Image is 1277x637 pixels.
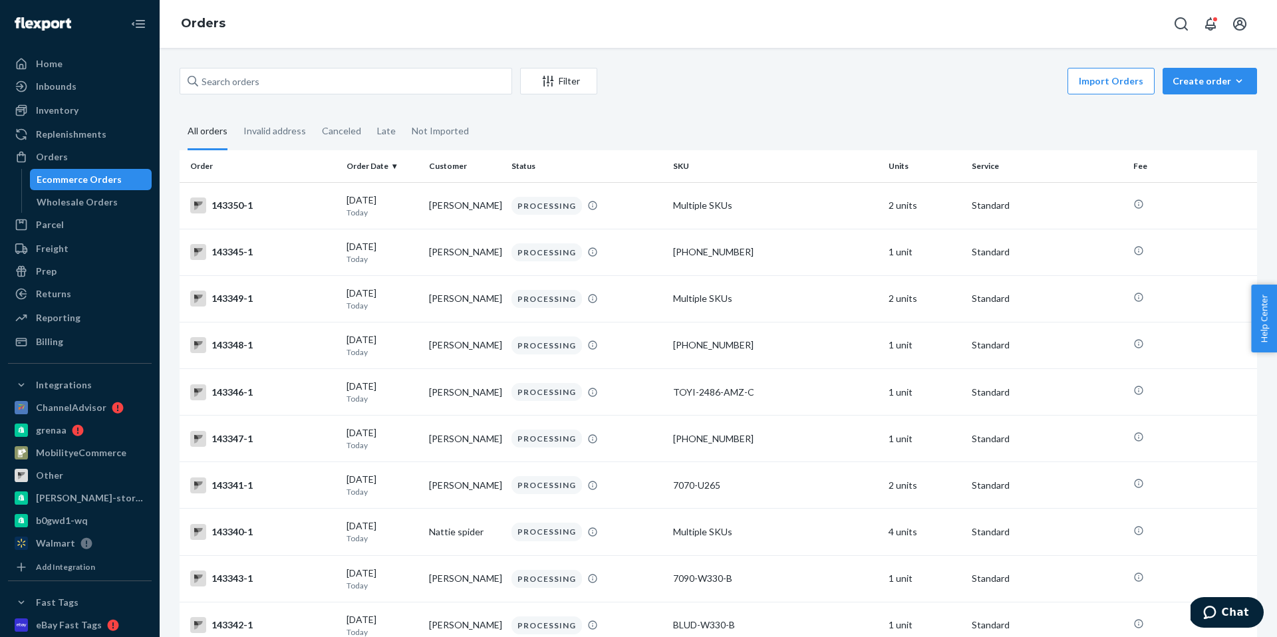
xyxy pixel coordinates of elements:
div: [PHONE_NUMBER] [673,432,878,446]
img: Flexport logo [15,17,71,31]
p: 1. N [20,499,299,595]
a: Add Integration [8,559,152,575]
div: PROCESSING [511,616,582,634]
div: PROCESSING [511,523,582,541]
div: Walmart [36,537,75,550]
div: MobilityeCommerce [36,446,126,459]
div: [DATE] [347,240,418,265]
div: PROCESSING [511,476,582,494]
td: [PERSON_NAME] [424,182,506,229]
div: b0gwd1-wq [36,514,88,527]
td: [PERSON_NAME] [424,416,506,462]
td: Nattie spider [424,509,506,555]
div: BLUD-W330-B [673,618,878,632]
a: [PERSON_NAME]-store-test [8,487,152,509]
ol: breadcrumbs [170,5,236,43]
a: Returns [8,283,152,305]
div: 143346-1 [190,384,336,400]
a: Billing [8,331,152,352]
a: Replenishments [8,124,152,145]
div: Billing [36,335,63,348]
span: avigate to the [39,501,108,516]
td: 1 unit [883,322,966,368]
td: Multiple SKUs [668,509,883,555]
div: Add Integration [36,561,95,573]
div: 7090-W330-B [673,572,878,585]
p: Standard [972,572,1123,585]
div: 143347-1 [190,431,336,447]
div: 143345-1 [190,244,336,260]
div: PROCESSING [511,336,582,354]
td: Multiple SKUs [668,275,883,322]
div: Replenishments [36,128,106,141]
td: [PERSON_NAME] [424,322,506,368]
td: [PERSON_NAME] [424,369,506,416]
td: 1 unit [883,555,966,602]
div: ChannelAdvisor [36,401,106,414]
button: Integrations [8,374,152,396]
div: Canceled [322,114,361,148]
a: eBay Fast Tags [8,614,152,636]
div: [DATE] [347,426,418,451]
p: Standard [972,292,1123,305]
strong: How to enable international shipping [20,446,245,491]
p: Standard [972,245,1123,259]
div: [DATE] [347,193,418,218]
div: [DATE] [347,567,418,591]
div: Inventory [36,104,78,117]
div: Inbounds [36,80,76,93]
div: Customer [429,160,501,172]
td: [PERSON_NAME] [424,462,506,509]
td: 2 units [883,275,966,322]
span: and click enable international shipping. When you select an integration option (ex: Managed Marke... [20,501,297,592]
p: Standard [972,618,1123,632]
button: Open account menu [1226,11,1253,37]
span: CreateOrder A [55,313,126,327]
div: 143341-1 [190,477,336,493]
div: Late [377,114,396,148]
div: 143350-1 [190,197,336,213]
div: Returns [36,287,71,301]
span: PI [126,313,137,327]
button: Fast Tags [8,592,152,613]
div: [DATE] [347,333,418,358]
div: Filter [521,74,597,88]
div: [DATE] [347,519,418,544]
td: 2 units [883,182,966,229]
a: Orders [181,16,225,31]
p: Flexport supports international orders with Delivered Duty Paid (DDP) and Delivered Duty Unpaid (... [20,118,299,195]
div: [PHONE_NUMBER] [673,338,878,352]
p: Today [347,207,418,218]
div: Create order [1173,74,1247,88]
a: Prep [8,261,152,282]
div: Orders [36,150,68,164]
th: SKU [668,150,883,182]
span: , then these can be processed as Delivered Duty Paid. Otherwise, international orders will be pro... [20,313,283,384]
p: Standard [972,479,1123,492]
a: Orders [8,146,152,168]
a: grenaa [8,420,152,441]
a: ChannelAdvisor [8,397,152,418]
p: Today [347,393,418,404]
a: Reporting [8,307,152,328]
td: 1 unit [883,369,966,416]
td: [PERSON_NAME] [424,555,506,602]
button: Open Search Box [1168,11,1195,37]
p: Today [347,533,418,544]
div: PROCESSING [511,430,582,447]
div: [DATE] [347,380,418,404]
div: Fast Tags [36,596,78,609]
a: Settings tab [108,501,171,516]
div: Home [36,57,63,70]
a: Freight [8,238,152,259]
div: eBay Fast Tags [36,618,102,632]
div: [PHONE_NUMBER] [673,245,878,259]
iframe: Opens a widget where you can chat to one of our agents [1191,597,1264,630]
a: Inbounds [8,76,152,97]
p: Standard [972,432,1123,446]
div: 143342-1 [190,617,336,633]
th: Units [883,150,966,182]
p: Standard [972,386,1123,399]
td: 1 unit [883,229,966,275]
a: Things to consider before shipping internationally. [41,178,297,193]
